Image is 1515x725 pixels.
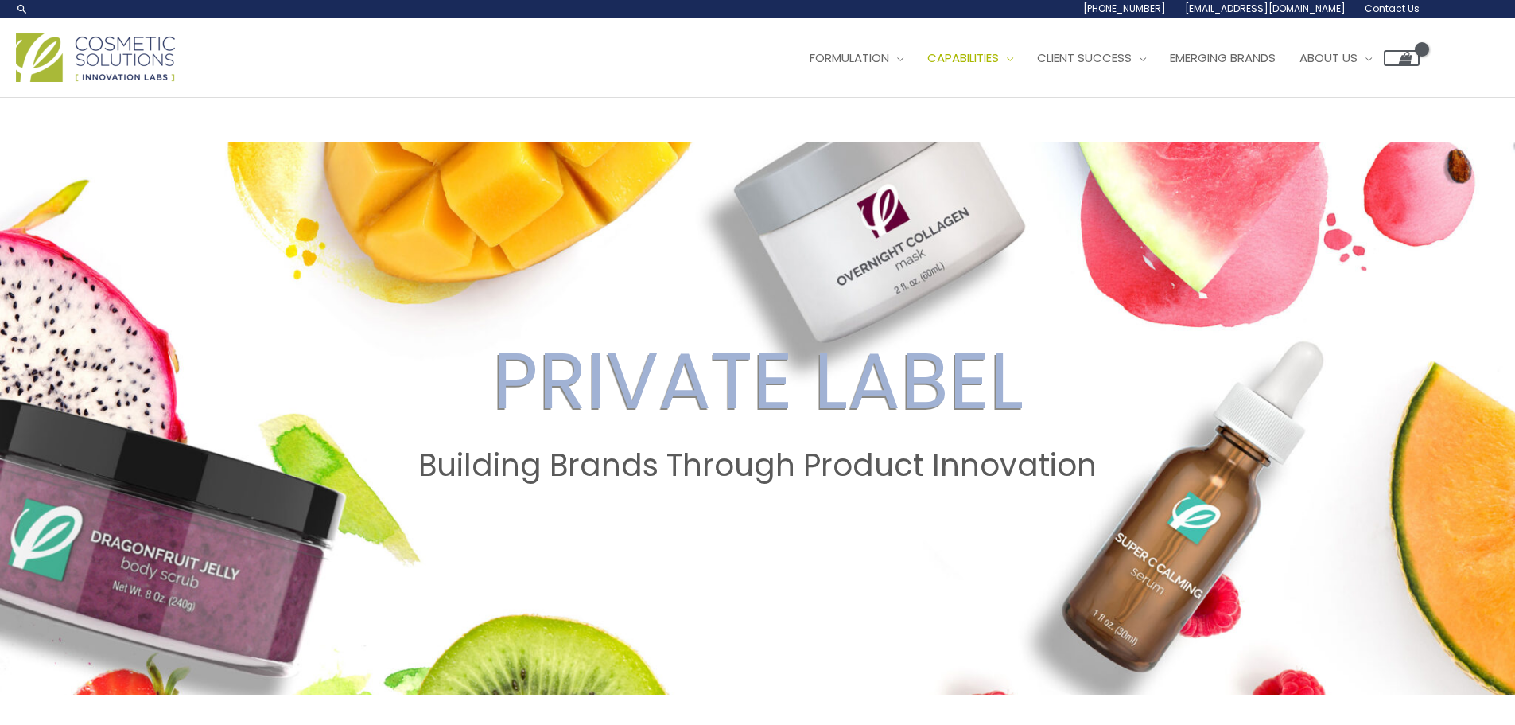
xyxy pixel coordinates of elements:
span: Client Success [1037,49,1132,66]
span: Emerging Brands [1170,49,1276,66]
span: Capabilities [927,49,999,66]
a: Emerging Brands [1158,34,1288,82]
nav: Site Navigation [786,34,1420,82]
img: Cosmetic Solutions Logo [16,33,175,82]
h2: Building Brands Through Product Innovation [15,447,1500,484]
a: Formulation [798,34,915,82]
span: About Us [1299,49,1358,66]
a: View Shopping Cart, empty [1384,50,1420,66]
span: Formulation [810,49,889,66]
span: [EMAIL_ADDRESS][DOMAIN_NAME] [1185,2,1346,15]
a: Capabilities [915,34,1025,82]
a: Client Success [1025,34,1158,82]
a: About Us [1288,34,1384,82]
span: Contact Us [1365,2,1420,15]
a: Search icon link [16,2,29,15]
h2: PRIVATE LABEL [15,334,1500,428]
span: [PHONE_NUMBER] [1083,2,1166,15]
